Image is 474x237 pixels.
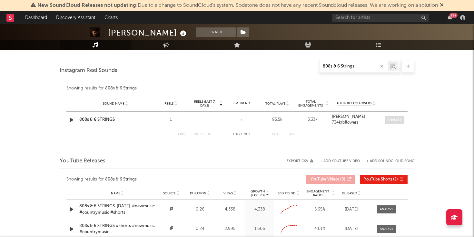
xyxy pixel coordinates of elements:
span: of [244,133,248,136]
button: 99+ [448,15,452,20]
div: [DATE] [338,206,364,213]
span: to [236,133,240,136]
div: 4,338 [216,206,244,213]
button: YouTube Shorts(2) [360,175,408,184]
div: 1 [155,117,187,123]
span: : Due to a change to SoundCloud's system, Sodatone does not have any recent Soundcloud releases. ... [37,3,438,8]
a: [PERSON_NAME] [332,115,380,119]
strong: [PERSON_NAME] [332,115,365,119]
button: + Add SoundCloud Song [366,160,414,163]
div: 99 + [449,13,458,18]
a: Charts [100,11,122,24]
a: Discovery Assistant [52,11,100,24]
p: (Last 7d) [251,193,265,197]
button: Last [288,133,296,136]
span: Duration [190,191,206,195]
div: 0:24 [187,226,213,232]
span: Total Plays [265,102,285,106]
div: Showing results for [66,175,237,184]
span: Sound Name [103,102,124,106]
span: Reels (last 7 days) [190,100,219,108]
input: Search by song name or URL [320,64,388,69]
div: 2,995 [216,226,244,232]
span: New SoundCloud Releases not updating [37,3,136,8]
span: YouTube Releases [60,157,105,165]
button: First [178,133,187,136]
span: Total Engagements [297,100,325,108]
span: Dismiss [440,3,444,8]
span: ( 0 ) [311,178,345,181]
span: Released [342,191,357,195]
span: Name [111,191,120,195]
button: Previous [194,133,211,136]
div: 0:26 [187,206,213,213]
span: YouTube Videos [311,178,339,181]
a: 808s & 6 STRINGS [79,118,115,122]
button: + Add YouTube Video [320,160,360,163]
div: 808s & 6 Strings [105,176,137,183]
div: Showing results for [66,85,408,92]
span: Source [163,191,176,195]
button: + Add SoundCloud Song [360,160,414,163]
a: 808s & 6 STRINGS. [DATE]. #newmusic #countrymusic #shorts [79,203,155,216]
span: Reels [164,102,173,106]
span: YouTube Shorts [364,178,392,181]
button: Track [196,27,236,37]
div: 1 1 1 [224,131,259,139]
span: ( 2 ) [364,178,398,181]
div: 1,606 [247,226,272,232]
a: 808s & 6 STRINGS #shorts #newmusic #countrymusic [79,223,155,235]
div: 4.01 % [304,226,335,232]
span: 60D Trend [278,191,295,195]
span: Engagement Ratio [304,190,331,197]
div: 95.5k [261,117,293,123]
input: Search for artists [332,14,429,22]
div: 734k followers [332,120,380,125]
button: YouTube Videos(0) [306,175,355,184]
div: 5.65 % [304,206,335,213]
div: + Add YouTube Video [313,160,360,163]
p: Growth [251,190,265,193]
span: Author / Followers [337,101,371,106]
div: 6M Trend [226,101,258,106]
div: 3.33k [297,117,329,123]
a: Dashboard [21,11,52,24]
div: 808s & 6 Strings [105,85,137,92]
button: Next [272,133,281,136]
span: Views [223,191,233,195]
div: [DATE] [338,226,364,232]
div: 4,338 [247,206,272,213]
button: Export CSV [287,159,313,163]
div: [PERSON_NAME] [108,27,188,38]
